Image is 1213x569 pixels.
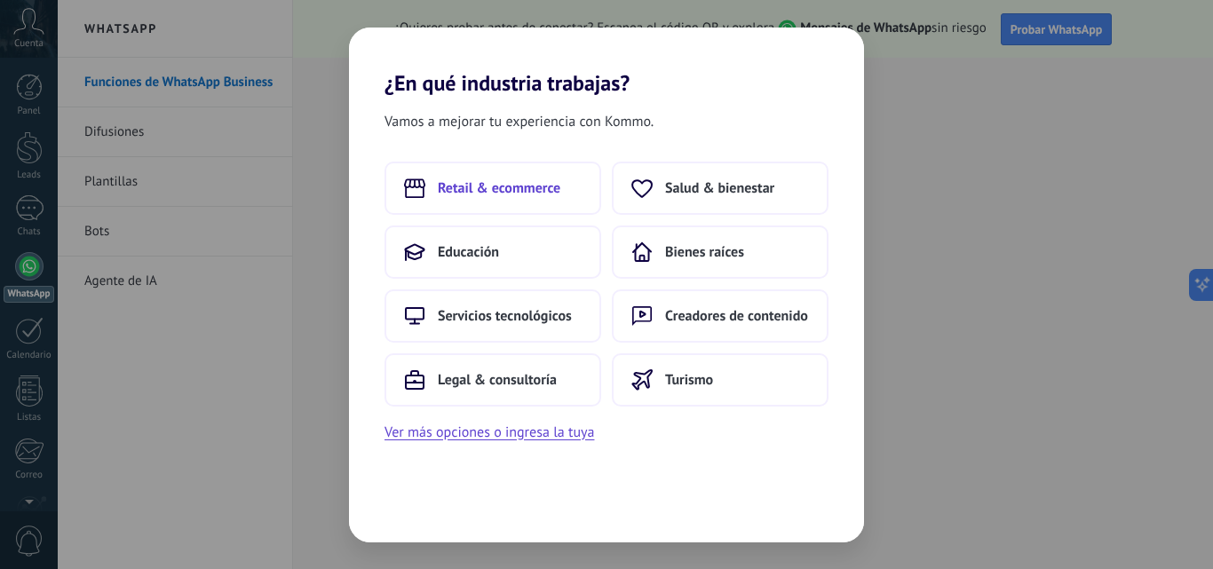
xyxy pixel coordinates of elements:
[612,353,828,407] button: Turismo
[665,179,774,197] span: Salud & bienestar
[385,110,654,133] span: Vamos a mejorar tu experiencia con Kommo.
[385,289,601,343] button: Servicios tecnológicos
[612,225,828,279] button: Bienes raíces
[438,307,572,325] span: Servicios tecnológicos
[665,307,808,325] span: Creadores de contenido
[665,371,713,389] span: Turismo
[438,179,560,197] span: Retail & ecommerce
[665,243,744,261] span: Bienes raíces
[438,371,557,389] span: Legal & consultoría
[385,353,601,407] button: Legal & consultoría
[349,28,864,96] h2: ¿En qué industria trabajas?
[612,289,828,343] button: Creadores de contenido
[438,243,499,261] span: Educación
[385,162,601,215] button: Retail & ecommerce
[385,421,594,444] button: Ver más opciones o ingresa la tuya
[612,162,828,215] button: Salud & bienestar
[385,225,601,279] button: Educación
